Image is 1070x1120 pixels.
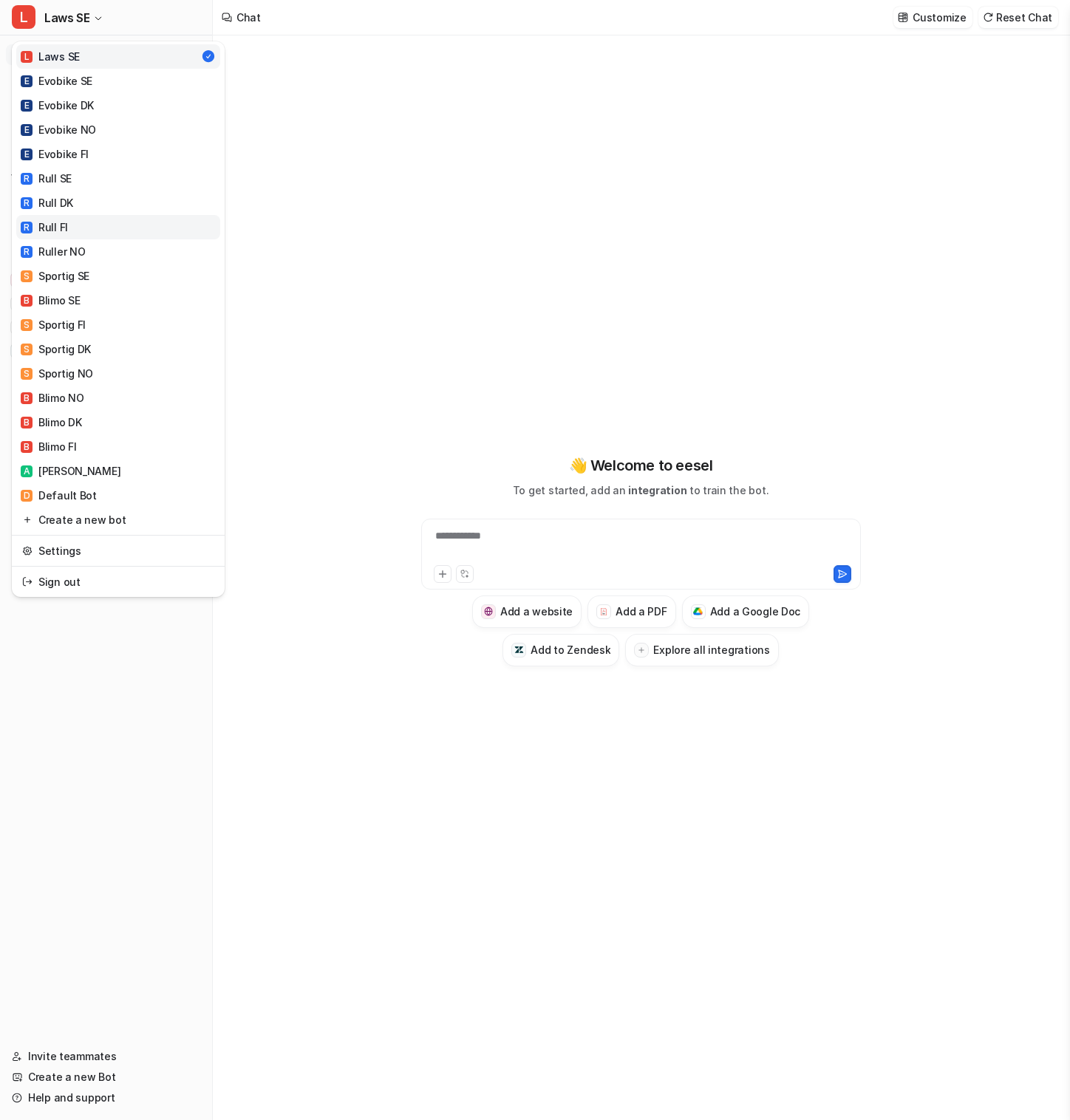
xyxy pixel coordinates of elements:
span: L [21,51,33,63]
div: Rull DK [21,195,73,211]
span: E [21,100,33,112]
span: R [21,246,33,258]
div: Blimo SE [21,293,81,308]
span: S [21,368,33,380]
span: R [21,222,33,233]
div: Rull FI [21,219,68,235]
a: Settings [16,539,220,563]
div: Default Bot [21,488,97,503]
span: B [21,392,33,404]
div: LLaws SE [12,41,225,597]
a: Create a new bot [16,508,220,532]
span: Laws SE [44,7,89,28]
div: Evobike NO [21,122,96,137]
img: reset [22,574,33,590]
span: L [12,5,35,29]
span: S [21,270,33,282]
span: R [21,173,33,185]
span: E [21,75,33,87]
span: R [21,197,33,209]
span: S [21,344,33,355]
div: [PERSON_NAME] [21,463,120,479]
span: B [21,441,33,453]
div: Evobike FI [21,146,89,162]
img: reset [22,512,33,527]
span: B [21,295,33,307]
div: Sportig DK [21,341,91,357]
span: A [21,465,33,477]
span: B [21,417,33,428]
div: Sportig NO [21,366,93,381]
img: reset [22,543,33,559]
div: Ruller NO [21,244,85,259]
span: D [21,490,33,502]
div: Blimo NO [21,390,84,406]
div: Sportig SE [21,268,89,284]
div: Laws SE [21,49,80,64]
div: Rull SE [21,171,72,186]
span: E [21,124,33,136]
div: Evobike DK [21,98,94,113]
span: S [21,319,33,331]
a: Sign out [16,570,220,594]
div: Sportig FI [21,317,86,332]
span: E [21,148,33,160]
div: Blimo FI [21,439,77,454]
div: Evobike SE [21,73,92,89]
div: Blimo DK [21,414,82,430]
